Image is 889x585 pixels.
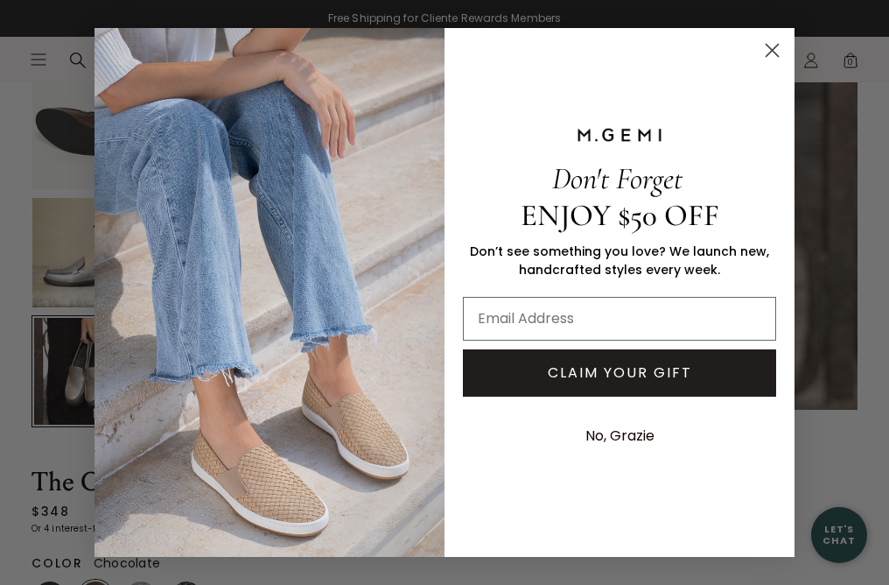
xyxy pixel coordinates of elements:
input: Email Address [463,297,776,341]
span: Don’t see something you love? We launch new, handcrafted styles every week. [470,243,769,278]
button: Close dialog [757,35,787,66]
span: Don't Forget [552,160,682,197]
span: ENJOY $50 OFF [521,197,719,234]
button: CLAIM YOUR GIFT [463,349,776,397]
button: No, Grazie [577,414,663,458]
img: M.GEMI [576,127,663,143]
img: M.Gemi [94,28,444,557]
